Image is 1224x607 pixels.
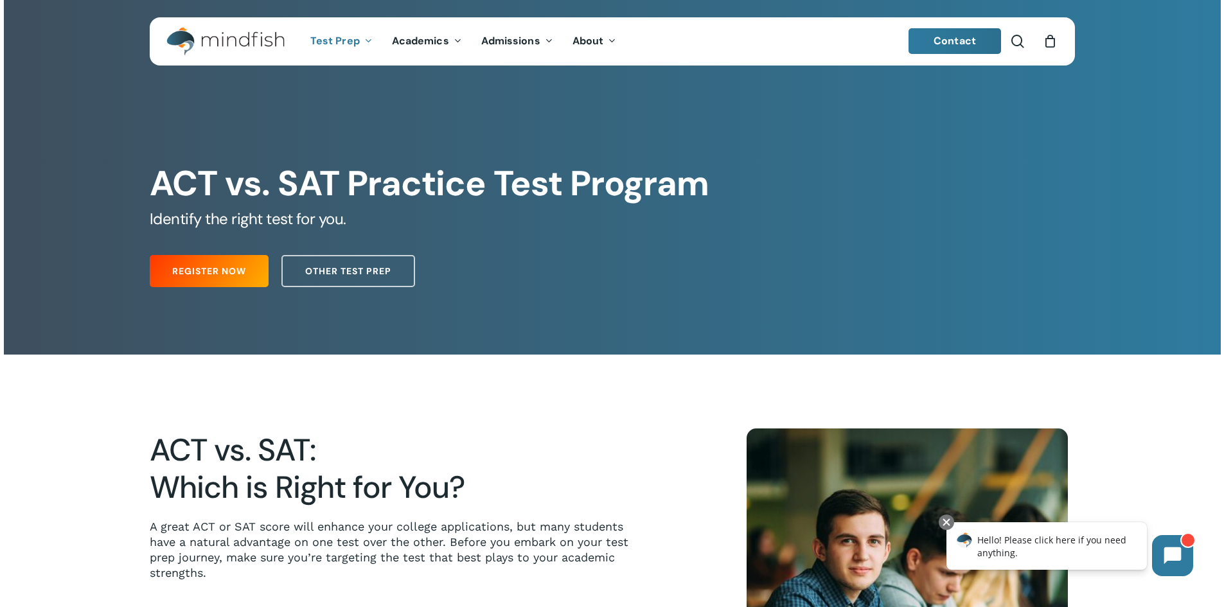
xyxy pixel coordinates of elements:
a: Register Now [150,255,269,287]
span: Admissions [481,34,540,48]
span: Academics [392,34,449,48]
nav: Main Menu [301,17,626,66]
a: Contact [909,28,1001,54]
h2: ACT vs. SAT: Which is Right for You? [150,432,650,506]
a: Test Prep [301,36,382,47]
span: Register Now [172,265,246,277]
iframe: Chatbot [933,512,1206,589]
a: About [563,36,626,47]
a: Cart [1043,34,1058,48]
a: Other Test Prep [281,255,415,287]
span: Contact [934,34,976,48]
span: Test Prep [310,34,360,48]
header: Main Menu [150,17,1075,66]
a: Academics [382,36,472,47]
a: Admissions [472,36,563,47]
h5: Identify the right test for you. [150,209,1074,229]
h1: ACT vs. SAT Practice Test Program [150,163,1074,204]
span: Other Test Prep [305,265,391,277]
span: About [572,34,604,48]
p: A great ACT or SAT score will enhance your college applications, but many students have a natural... [150,519,650,581]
